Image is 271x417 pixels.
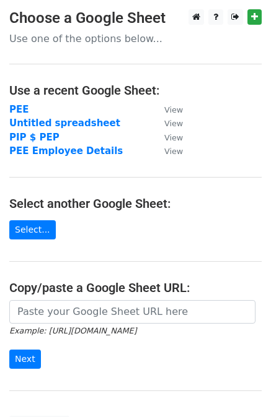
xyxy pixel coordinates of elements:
a: View [152,104,183,115]
small: View [164,105,183,114]
h4: Use a recent Google Sheet: [9,83,262,98]
a: Select... [9,220,56,239]
small: View [164,119,183,128]
input: Next [9,350,41,369]
a: PEE Employee Details [9,145,123,157]
input: Paste your Google Sheet URL here [9,300,255,324]
a: View [152,132,183,143]
small: View [164,133,183,142]
a: PEE [9,104,29,115]
p: Use one of the options below... [9,32,262,45]
h4: Copy/paste a Google Sheet URL: [9,280,262,295]
a: View [152,145,183,157]
a: View [152,118,183,129]
h3: Choose a Google Sheet [9,9,262,27]
a: PIP $ PEP [9,132,60,143]
small: Example: [URL][DOMAIN_NAME] [9,326,136,335]
h4: Select another Google Sheet: [9,196,262,211]
small: View [164,147,183,156]
a: Untitled spreadsheet [9,118,120,129]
